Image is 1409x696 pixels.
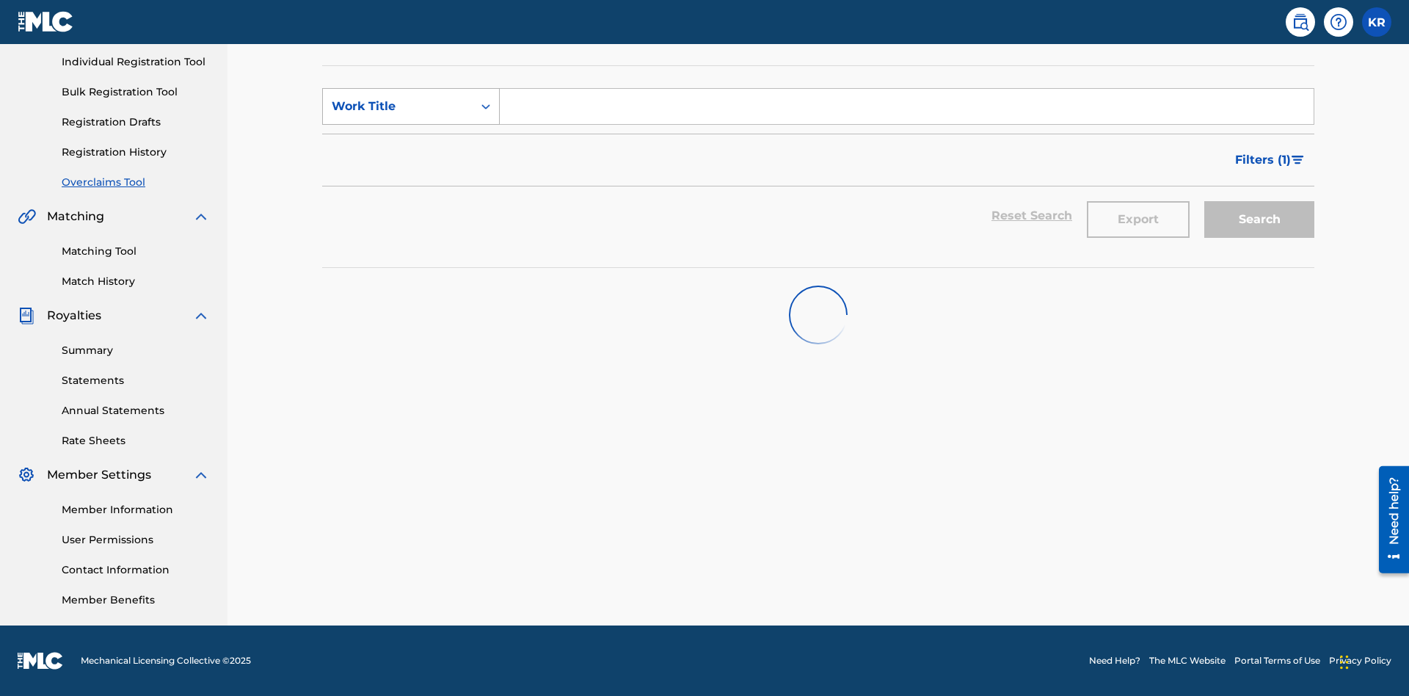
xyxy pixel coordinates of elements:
a: Rate Sheets [62,433,210,449]
img: logo [18,652,63,670]
a: Bulk Registration Tool [62,84,210,100]
div: User Menu [1362,7,1391,37]
a: Need Help? [1089,654,1140,667]
a: Member Benefits [62,592,210,608]
button: Filters (1) [1226,142,1314,178]
img: help [1330,13,1347,31]
div: Help [1324,7,1353,37]
img: filter [1292,156,1304,164]
iframe: Chat Widget [1336,626,1409,696]
img: Matching [18,208,36,225]
a: Overclaims Tool [62,175,210,190]
div: Drag [1340,640,1349,684]
a: Statements [62,373,210,388]
img: expand [192,208,210,225]
a: Privacy Policy [1329,654,1391,667]
img: preloader [789,286,848,344]
a: Summary [62,343,210,358]
form: Search Form [322,88,1314,245]
img: expand [192,466,210,484]
img: MLC Logo [18,11,74,32]
a: Member Information [62,502,210,518]
a: Contact Information [62,562,210,578]
a: Individual Registration Tool [62,54,210,70]
div: Work Title [332,98,464,115]
a: Matching Tool [62,244,210,259]
img: search [1292,13,1309,31]
img: Member Settings [18,466,35,484]
iframe: Resource Center [1368,460,1409,581]
span: Mechanical Licensing Collective © 2025 [81,654,251,667]
a: User Permissions [62,532,210,548]
span: Member Settings [47,466,151,484]
span: Filters ( 1 ) [1235,151,1291,169]
img: expand [192,307,210,325]
a: Annual Statements [62,403,210,418]
span: Royalties [47,307,101,325]
a: Portal Terms of Use [1234,654,1320,667]
a: The MLC Website [1149,654,1226,667]
a: Match History [62,274,210,289]
span: Matching [47,208,104,225]
a: Registration History [62,145,210,160]
a: Registration Drafts [62,115,210,130]
a: Public Search [1286,7,1315,37]
img: Royalties [18,307,35,325]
